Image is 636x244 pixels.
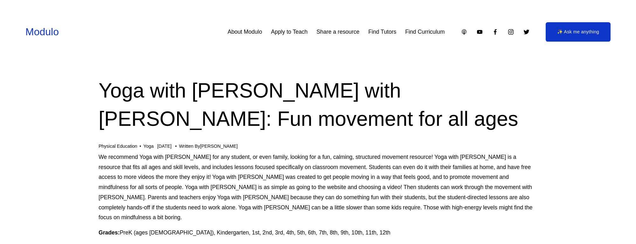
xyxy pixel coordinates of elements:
strong: Grades: [99,229,120,236]
a: YouTube [476,29,483,35]
h1: Yoga with [PERSON_NAME] with [PERSON_NAME]: Fun movement for all ages [99,77,537,133]
p: We recommend Yoga with [PERSON_NAME] for any student, or even family, looking for a fun, calming,... [99,152,537,223]
a: Modulo [25,26,59,37]
p: PreK (ages [DEMOGRAPHIC_DATA]), Kindergarten, 1st, 2nd, 3rd, 4th, 5th, 6th, 7th, 8th, 9th, 10th, ... [99,228,537,238]
div: Written By [179,144,238,149]
span: [DATE] [157,144,171,149]
a: Facebook [492,29,499,35]
a: Apple Podcasts [461,29,467,35]
a: Apply to Teach [271,26,308,37]
a: Share a resource [316,26,359,37]
a: [PERSON_NAME] [200,144,238,149]
a: Yoga [143,144,154,149]
a: Find Curriculum [405,26,445,37]
a: Twitter [523,29,530,35]
a: Instagram [508,29,514,35]
a: Find Tutors [368,26,396,37]
a: ✨ Ask me anything [546,22,611,41]
a: About Modulo [228,26,262,37]
a: Physical Education [99,144,137,149]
